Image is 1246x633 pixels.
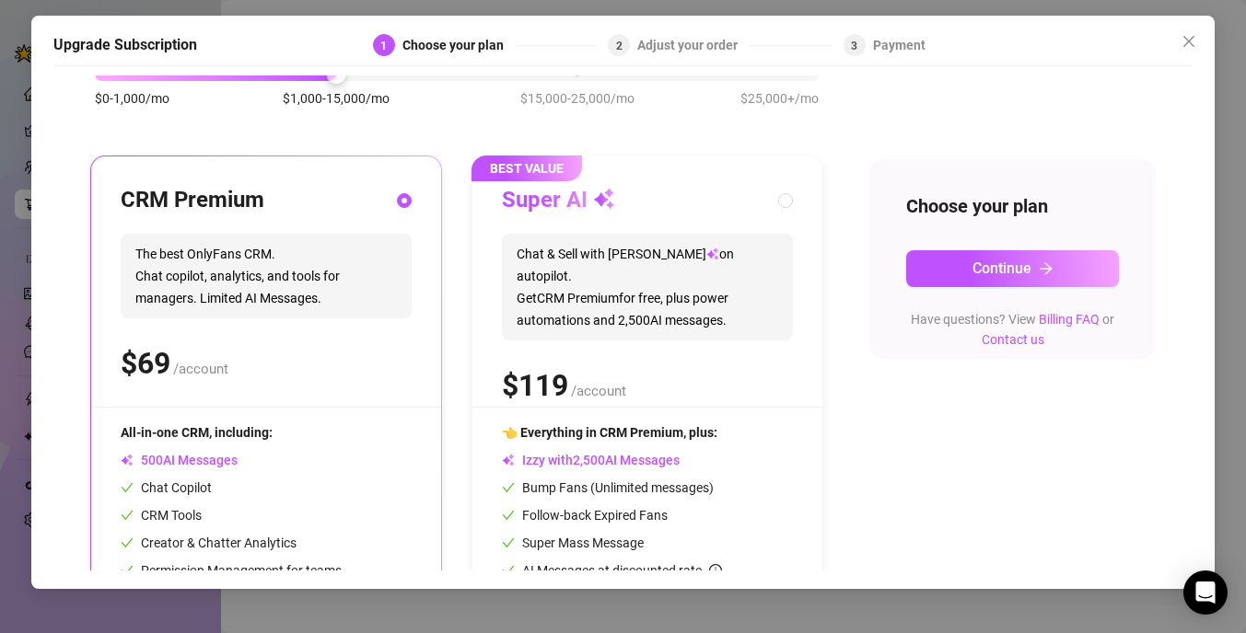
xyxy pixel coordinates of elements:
[121,508,202,523] span: CRM Tools
[502,480,714,495] span: Bump Fans (Unlimited messages)
[709,564,722,577] span: info-circle
[972,259,1031,277] span: Continue
[502,425,717,440] span: 👈 Everything in CRM Premium, plus:
[121,480,212,495] span: Chat Copilot
[873,34,926,56] div: Payment
[502,186,615,215] h3: Super AI
[1174,27,1204,56] button: Close
[1039,261,1054,276] span: arrow-right
[53,34,197,56] h5: Upgrade Subscription
[173,361,228,377] span: /account
[502,368,568,403] span: $
[121,234,412,318] span: The best OnlyFans CRM. Chat copilot, analytics, and tools for managers. Limited AI Messages.
[502,234,793,340] span: Chat & Sell with [PERSON_NAME] on autopilot. Get CRM Premium for free, plus power automations and...
[906,250,1119,287] button: Continuearrow-right
[121,509,134,522] span: check
[472,155,582,181] span: BEST VALUE
[502,535,644,550] span: Super Mass Message
[502,453,680,467] span: Izzy with AI Messages
[121,535,297,550] span: Creator & Chatter Analytics
[121,564,134,577] span: check
[520,88,635,109] span: $15,000-25,000/mo
[1182,34,1196,49] span: close
[1174,34,1204,49] span: Close
[571,383,626,399] span: /account
[1039,312,1100,327] a: Billing FAQ
[502,536,515,549] span: check
[121,346,170,381] span: $
[637,34,749,56] div: Adjust your order
[616,40,623,52] span: 2
[522,563,722,578] span: AI Messages at discounted rate
[402,34,515,56] div: Choose your plan
[121,453,238,467] span: AI Messages
[121,186,264,215] h3: CRM Premium
[851,40,857,52] span: 3
[502,508,668,523] span: Follow-back Expired Fans
[502,564,515,577] span: check
[95,88,169,109] span: $0-1,000/mo
[502,509,515,522] span: check
[906,193,1119,219] h4: Choose your plan
[121,563,342,578] span: Permission Management for teams
[740,88,819,109] span: $25,000+/mo
[121,536,134,549] span: check
[283,88,390,109] span: $1,000-15,000/mo
[121,481,134,494] span: check
[380,40,387,52] span: 1
[1183,570,1228,615] div: Open Intercom Messenger
[982,332,1044,347] a: Contact us
[121,425,273,440] span: All-in-one CRM, including:
[911,312,1114,347] span: Have questions? View or
[502,481,515,494] span: check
